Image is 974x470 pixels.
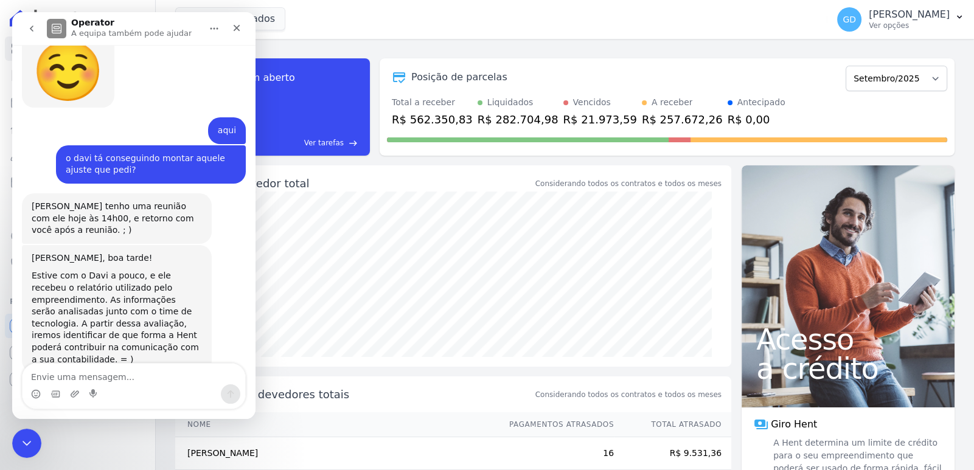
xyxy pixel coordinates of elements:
[38,377,48,387] button: Seletor de Gif
[175,7,285,30] button: 4 selecionados
[5,340,150,365] a: Conta Hent
[206,112,224,125] div: aqui
[563,111,637,128] div: R$ 21.973,59
[12,12,256,419] iframe: Intercom live chat
[175,437,498,470] td: [PERSON_NAME]
[869,21,950,30] p: Ver opções
[5,170,150,195] a: Minha Carteira
[304,137,344,148] span: Ver tarefas
[19,188,190,224] div: [PERSON_NAME] tenho uma reunião com ele hoje às 14h00, e retorno com você após a reunião. ; )
[573,96,611,109] div: Vencidos
[5,36,150,61] a: Visão Geral
[175,412,498,437] th: Nome
[12,429,41,458] iframe: Intercom live chat
[220,137,358,148] a: Ver tarefas east
[771,417,817,432] span: Giro Hent
[58,377,68,387] button: Carregar anexo
[756,325,940,354] span: Acesso
[10,15,234,105] div: Adriane diz…
[5,143,150,168] a: Clientes
[5,90,150,114] a: Parcelas
[54,140,224,164] div: o davi tá conseguindo montar aquele ajuste que pedi?
[196,105,234,132] div: aqui
[10,233,200,361] div: [PERSON_NAME], boa tarde!Estive com o Davi a pouco, e ele recebeu o relatório utilizado pelo empr...
[535,389,722,400] span: Considerando todos os contratos e todos os meses
[10,233,234,382] div: Adriane diz…
[10,133,234,181] div: Gabriel diz…
[756,354,940,383] span: a crédito
[498,412,614,437] th: Pagamentos Atrasados
[614,412,731,437] th: Total Atrasado
[10,105,234,133] div: Gabriel diz…
[10,181,234,233] div: Adriane diz…
[10,351,233,372] textarea: Envie uma mensagem...
[478,111,558,128] div: R$ 282.704,98
[10,181,200,232] div: [PERSON_NAME] tenho uma reunião com ele hoje às 14h00, e retorno com você após a reunião. ; )
[19,377,29,387] button: Seletor de emoji
[642,111,723,128] div: R$ 257.672,26
[728,111,785,128] div: R$ 0,00
[5,224,150,248] a: Crédito
[869,9,950,21] p: [PERSON_NAME]
[190,5,214,28] button: Início
[10,15,102,95] div: relaxed
[5,197,150,221] a: Transferências
[614,437,731,470] td: R$ 9.531,36
[535,178,722,189] div: Considerando todos os contratos e todos os meses
[392,111,473,128] div: R$ 562.350,83
[19,258,190,353] div: Estive com o Davi a pouco, e ele recebeu o relatório utilizado pelo empreendimento. As informaçõe...
[349,139,358,148] span: east
[652,96,693,109] div: A receber
[498,437,614,470] td: 16
[5,314,150,338] a: Recebíveis
[77,377,87,387] button: Start recording
[209,372,228,392] button: Enviar mensagem…
[19,30,92,88] div: relaxed
[737,96,785,109] div: Antecipado
[392,96,473,109] div: Total a receber
[5,63,150,88] a: Contratos
[487,96,534,109] div: Liquidados
[5,117,150,141] a: Lotes
[411,70,507,85] div: Posição de parcelas
[5,251,150,275] a: Negativação
[59,15,179,27] p: A equipa também pode ajudar
[214,5,235,27] div: Fechar
[44,133,234,171] div: o davi tá conseguindo montar aquele ajuste que pedi?
[843,15,856,24] span: GD
[19,240,190,252] div: [PERSON_NAME], boa tarde!
[202,386,533,403] span: Principais devedores totais
[827,2,974,36] button: GD [PERSON_NAME] Ver opções
[202,175,533,192] div: Saldo devedor total
[10,294,145,309] div: Plataformas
